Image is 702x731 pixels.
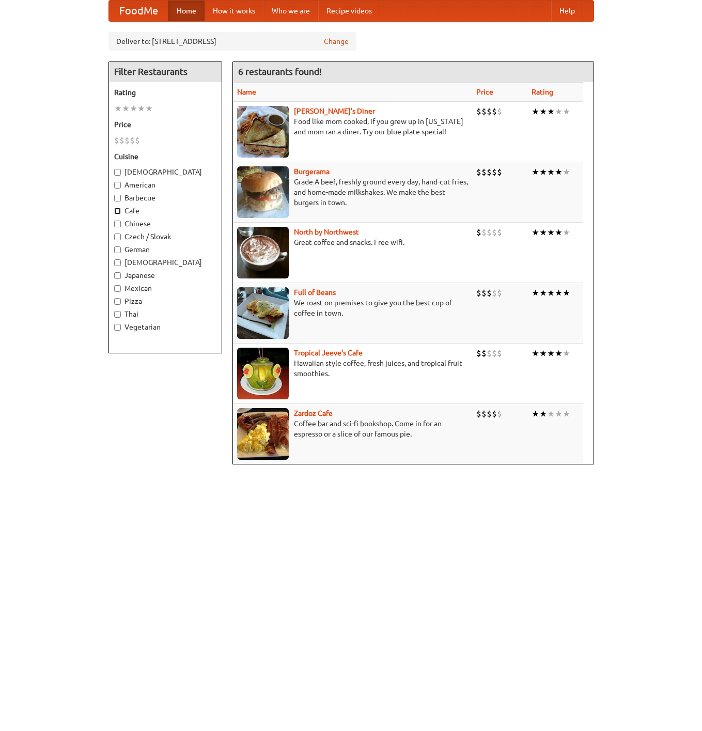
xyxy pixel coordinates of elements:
[237,227,289,278] img: north.jpg
[481,106,487,117] li: $
[237,166,289,218] img: burgerama.jpg
[539,106,547,117] li: ★
[137,103,145,114] li: ★
[135,135,140,146] li: $
[114,283,216,293] label: Mexican
[114,195,121,201] input: Barbecue
[237,177,468,208] p: Grade A beef, freshly ground every day, hand-cut fries, and home-made milkshakes. We make the bes...
[114,87,216,98] h5: Rating
[114,135,119,146] li: $
[563,287,570,299] li: ★
[492,348,497,359] li: $
[114,221,121,227] input: Chinese
[476,106,481,117] li: $
[114,244,216,255] label: German
[547,348,555,359] li: ★
[497,106,502,117] li: $
[108,32,356,51] div: Deliver to: [STREET_ADDRESS]
[109,61,222,82] h4: Filter Restaurants
[532,166,539,178] li: ★
[476,88,493,96] a: Price
[487,348,492,359] li: $
[476,287,481,299] li: $
[114,119,216,130] h5: Price
[563,166,570,178] li: ★
[487,227,492,238] li: $
[539,348,547,359] li: ★
[547,106,555,117] li: ★
[547,287,555,299] li: ★
[318,1,380,21] a: Recipe videos
[114,296,216,306] label: Pizza
[487,408,492,419] li: $
[114,208,121,214] input: Cafe
[119,135,124,146] li: $
[487,287,492,299] li: $
[539,166,547,178] li: ★
[476,227,481,238] li: $
[555,287,563,299] li: ★
[481,227,487,238] li: $
[547,408,555,419] li: ★
[481,166,487,178] li: $
[551,1,583,21] a: Help
[497,166,502,178] li: $
[532,88,553,96] a: Rating
[563,408,570,419] li: ★
[237,298,468,318] p: We roast on premises to give you the best cup of coffee in town.
[547,227,555,238] li: ★
[238,67,322,76] ng-pluralize: 6 restaurants found!
[114,257,216,268] label: [DEMOGRAPHIC_DATA]
[114,246,121,253] input: German
[532,227,539,238] li: ★
[124,135,130,146] li: $
[114,167,216,177] label: [DEMOGRAPHIC_DATA]
[114,234,121,240] input: Czech / Slovak
[114,182,121,189] input: American
[294,228,359,236] a: North by Northwest
[237,287,289,339] img: beans.jpg
[294,107,375,115] a: [PERSON_NAME]'s Diner
[555,408,563,419] li: ★
[109,1,168,21] a: FoodMe
[497,287,502,299] li: $
[205,1,263,21] a: How it works
[294,349,363,357] a: Tropical Jeeve's Cafe
[114,206,216,216] label: Cafe
[114,272,121,279] input: Japanese
[237,408,289,460] img: zardoz.jpg
[547,166,555,178] li: ★
[114,103,122,114] li: ★
[555,348,563,359] li: ★
[145,103,153,114] li: ★
[168,1,205,21] a: Home
[532,106,539,117] li: ★
[294,409,333,417] a: Zardoz Cafe
[237,418,468,439] p: Coffee bar and sci-fi bookshop. Come in for an espresso or a slice of our famous pie.
[481,287,487,299] li: $
[294,288,336,297] a: Full of Beans
[497,227,502,238] li: $
[237,358,468,379] p: Hawaiian style coffee, fresh juices, and tropical fruit smoothies.
[532,348,539,359] li: ★
[497,408,502,419] li: $
[555,106,563,117] li: ★
[487,106,492,117] li: $
[114,298,121,305] input: Pizza
[114,270,216,281] label: Japanese
[324,36,349,46] a: Change
[114,180,216,190] label: American
[539,287,547,299] li: ★
[476,166,481,178] li: $
[237,106,289,158] img: sallys.jpg
[114,151,216,162] h5: Cuisine
[114,193,216,203] label: Barbecue
[555,166,563,178] li: ★
[294,167,330,176] a: Burgerama
[114,169,121,176] input: [DEMOGRAPHIC_DATA]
